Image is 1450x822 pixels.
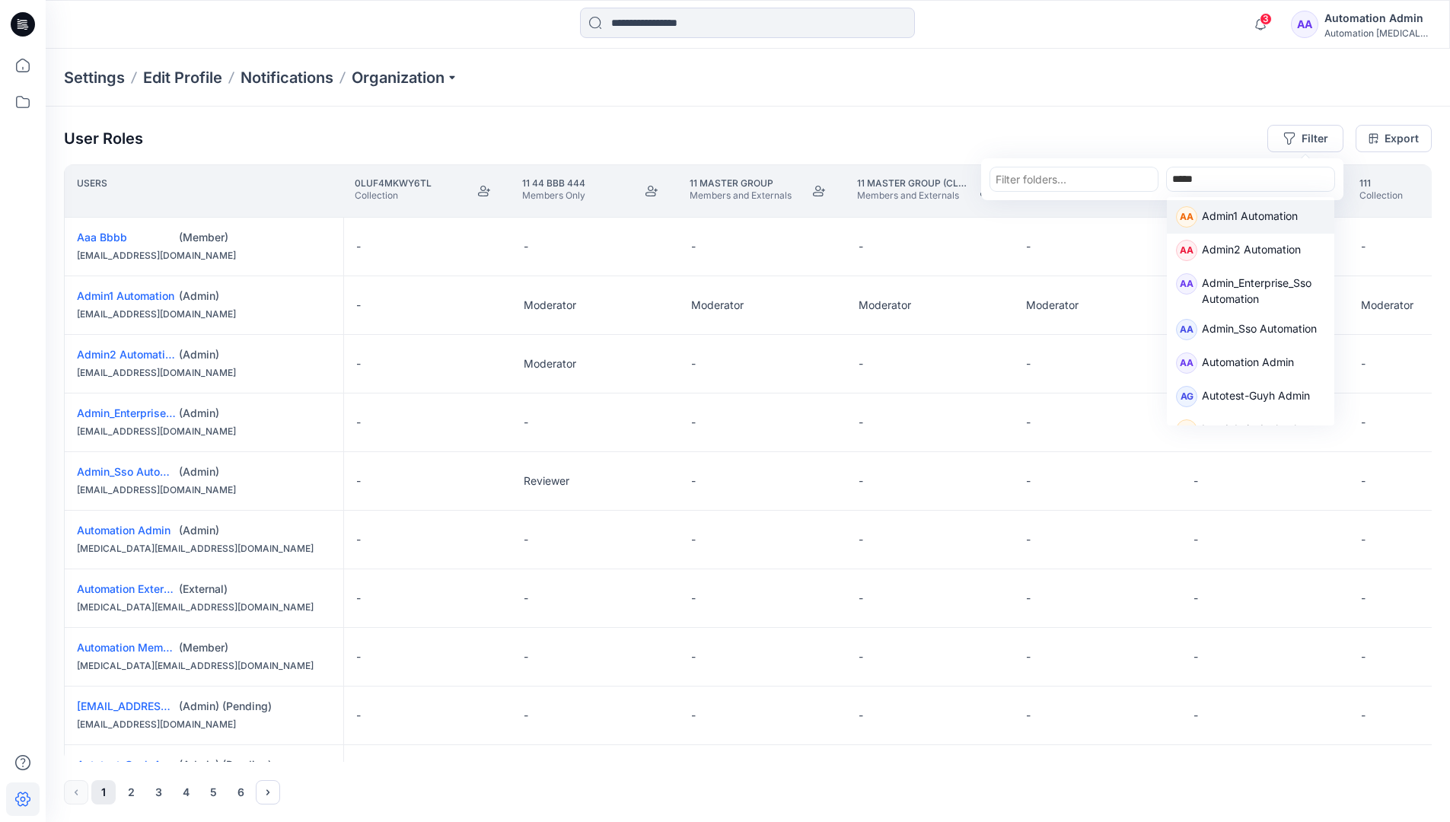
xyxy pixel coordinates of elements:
p: - [1026,708,1031,723]
p: Autotest-Guyh Admin [1202,387,1310,407]
p: User Roles [64,129,143,148]
div: [EMAIL_ADDRESS][DOMAIN_NAME] [77,483,331,498]
p: Admin2 Automation [1202,241,1301,261]
button: Join [638,177,665,205]
p: Moderator [859,298,911,313]
button: 4 [174,780,198,804]
p: 11 Master group [690,177,792,190]
p: - [1026,356,1031,371]
p: - [859,356,863,371]
button: 6 [228,780,253,804]
p: 11 Master group (Clone) [857,177,967,190]
p: Moderator [524,298,576,313]
a: Automation External [77,582,179,595]
p: - [1361,473,1366,489]
p: - [691,415,696,430]
div: (Admin) [179,464,331,479]
p: - [356,239,361,254]
div: [MEDICAL_DATA][EMAIL_ADDRESS][DOMAIN_NAME] [77,541,331,556]
p: - [859,708,863,723]
a: Admin_Sso Automation [77,465,194,478]
p: - [1361,415,1366,430]
div: [EMAIL_ADDRESS][DOMAIN_NAME] [77,424,331,439]
a: Autotest-Guyh Admin [77,758,186,771]
p: 0LUf4mKwY6TL [355,177,432,190]
p: Members and Externals [857,190,967,202]
p: - [691,591,696,606]
p: - [691,649,696,664]
div: LA [1176,419,1197,441]
p: 111 [1359,177,1403,190]
div: (Admin) (Pending) [179,699,331,714]
p: Settings [64,67,125,88]
p: - [356,708,361,723]
p: - [859,591,863,606]
a: Aaa Bbbb [77,231,127,244]
span: 3 [1260,13,1272,25]
p: - [1026,473,1031,489]
div: (Admin) [179,523,331,538]
p: - [356,298,361,313]
a: Notifications [241,67,333,88]
p: - [1026,415,1031,430]
div: (Member) [179,230,331,245]
p: - [1193,708,1198,723]
p: Edit Profile [143,67,222,88]
p: - [356,415,361,430]
p: - [524,708,528,723]
div: (Admin) [179,406,331,421]
a: Automation Admin [77,524,170,537]
div: AA [1176,240,1197,261]
p: Automation Admin [1202,354,1294,374]
p: - [1361,591,1366,606]
a: Automation Member [77,641,180,654]
p: - [1193,473,1198,489]
a: Admin1 Automation [77,289,174,302]
button: Join [805,177,833,205]
p: - [1026,649,1031,664]
p: Moderator [1026,298,1079,313]
p: Moderator [1361,298,1413,313]
p: - [356,532,361,547]
p: - [524,239,528,254]
a: Admin_Enterprise_Sso Automation [77,406,250,419]
div: [EMAIL_ADDRESS][DOMAIN_NAME] [77,307,331,322]
p: - [691,532,696,547]
a: Export [1356,125,1432,152]
p: - [1026,532,1031,547]
p: - [1361,708,1366,723]
div: AA [1291,11,1318,38]
div: (Member) [179,640,331,655]
button: Join [470,177,498,205]
div: [EMAIL_ADDRESS][DOMAIN_NAME] [77,717,331,732]
p: - [691,239,696,254]
button: Next [256,780,280,804]
p: - [1361,532,1366,547]
div: [MEDICAL_DATA][EMAIL_ADDRESS][DOMAIN_NAME] [77,600,331,615]
p: - [859,239,863,254]
div: (External) [179,581,331,597]
p: - [859,473,863,489]
p: - [524,532,528,547]
p: - [1026,591,1031,606]
button: Join [973,177,1000,205]
button: 3 [146,780,170,804]
div: [EMAIL_ADDRESS][DOMAIN_NAME] [77,248,331,263]
p: - [859,649,863,664]
p: Admin_Enterprise_Sso Automation [1202,275,1325,307]
p: - [356,649,361,664]
div: AA [1176,273,1197,295]
p: - [1026,239,1031,254]
p: Members and Externals [690,190,792,202]
div: AA [1176,206,1197,228]
p: - [524,649,528,664]
p: Admin1 Automation [1202,208,1298,228]
p: Lea Admin Atchuel [1202,421,1296,441]
p: Collection [355,190,432,202]
p: - [524,415,528,430]
a: [EMAIL_ADDRESS][DOMAIN_NAME] [77,699,260,712]
p: - [1193,591,1198,606]
p: Reviewer [524,473,569,489]
p: 11 44 bbb 444 [522,177,585,190]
